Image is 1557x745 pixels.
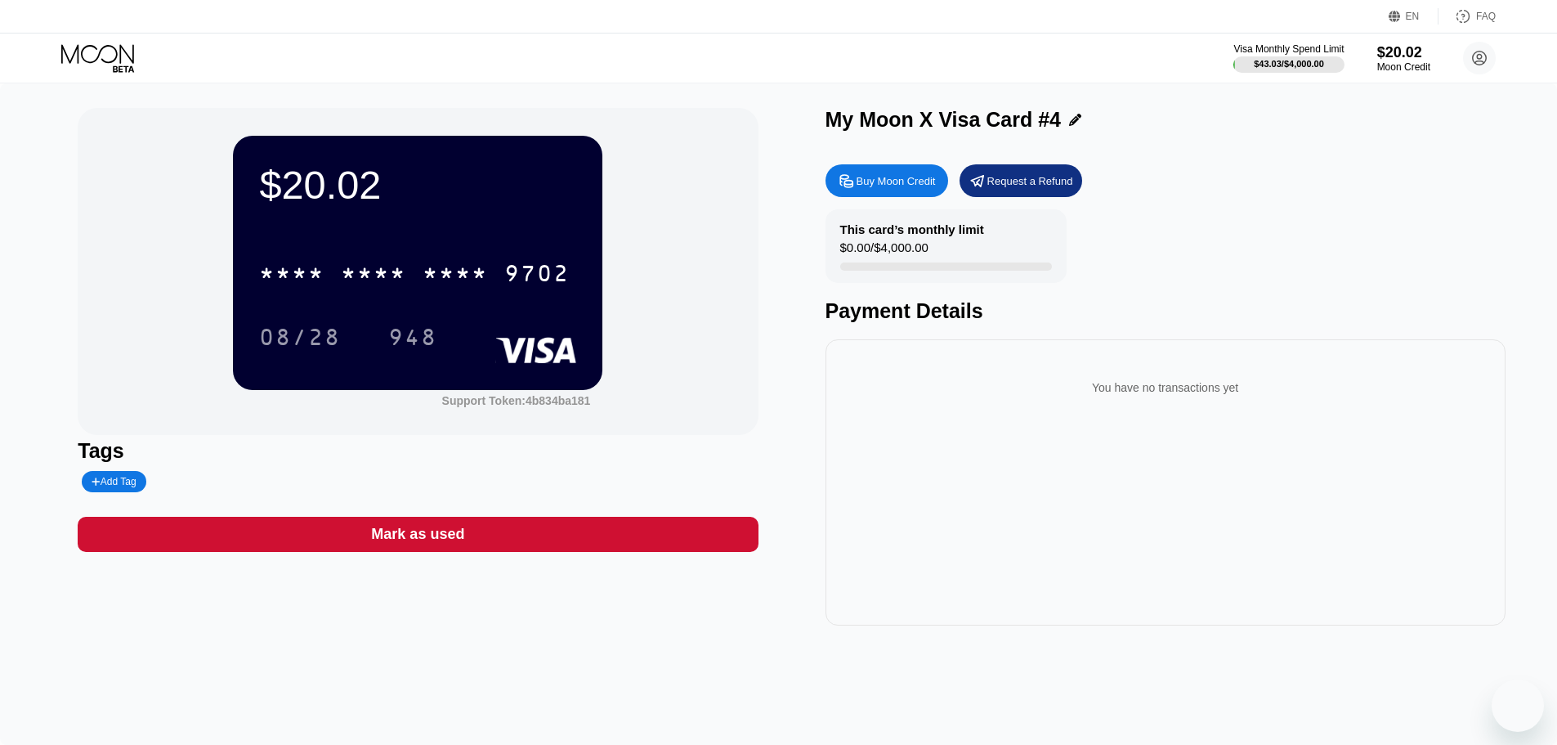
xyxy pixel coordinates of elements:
[247,316,353,357] div: 08/28
[82,471,145,492] div: Add Tag
[840,222,984,236] div: This card’s monthly limit
[1254,59,1324,69] div: $43.03 / $4,000.00
[825,108,1062,132] div: My Moon X Visa Card #4
[1476,11,1496,22] div: FAQ
[78,439,758,463] div: Tags
[78,517,758,552] div: Mark as used
[442,394,591,407] div: Support Token:4b834ba181
[1233,43,1344,55] div: Visa Monthly Spend Limit
[1233,43,1344,73] div: Visa Monthly Spend Limit$43.03/$4,000.00
[1492,680,1544,732] iframe: Button to launch messaging window
[825,299,1506,323] div: Payment Details
[259,326,341,352] div: 08/28
[1406,11,1420,22] div: EN
[504,263,570,289] div: 9702
[388,326,437,352] div: 948
[371,525,464,544] div: Mark as used
[1377,44,1430,61] div: $20.02
[839,365,1492,411] div: You have no transactions yet
[442,394,591,407] div: Support Token: 4b834ba181
[960,164,1082,197] div: Request a Refund
[825,164,948,197] div: Buy Moon Credit
[376,316,450,357] div: 948
[1438,8,1496,25] div: FAQ
[259,162,576,208] div: $20.02
[987,174,1073,188] div: Request a Refund
[1377,44,1430,73] div: $20.02Moon Credit
[840,240,928,263] div: $0.00 / $4,000.00
[92,476,136,487] div: Add Tag
[1389,8,1438,25] div: EN
[857,174,936,188] div: Buy Moon Credit
[1377,61,1430,73] div: Moon Credit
